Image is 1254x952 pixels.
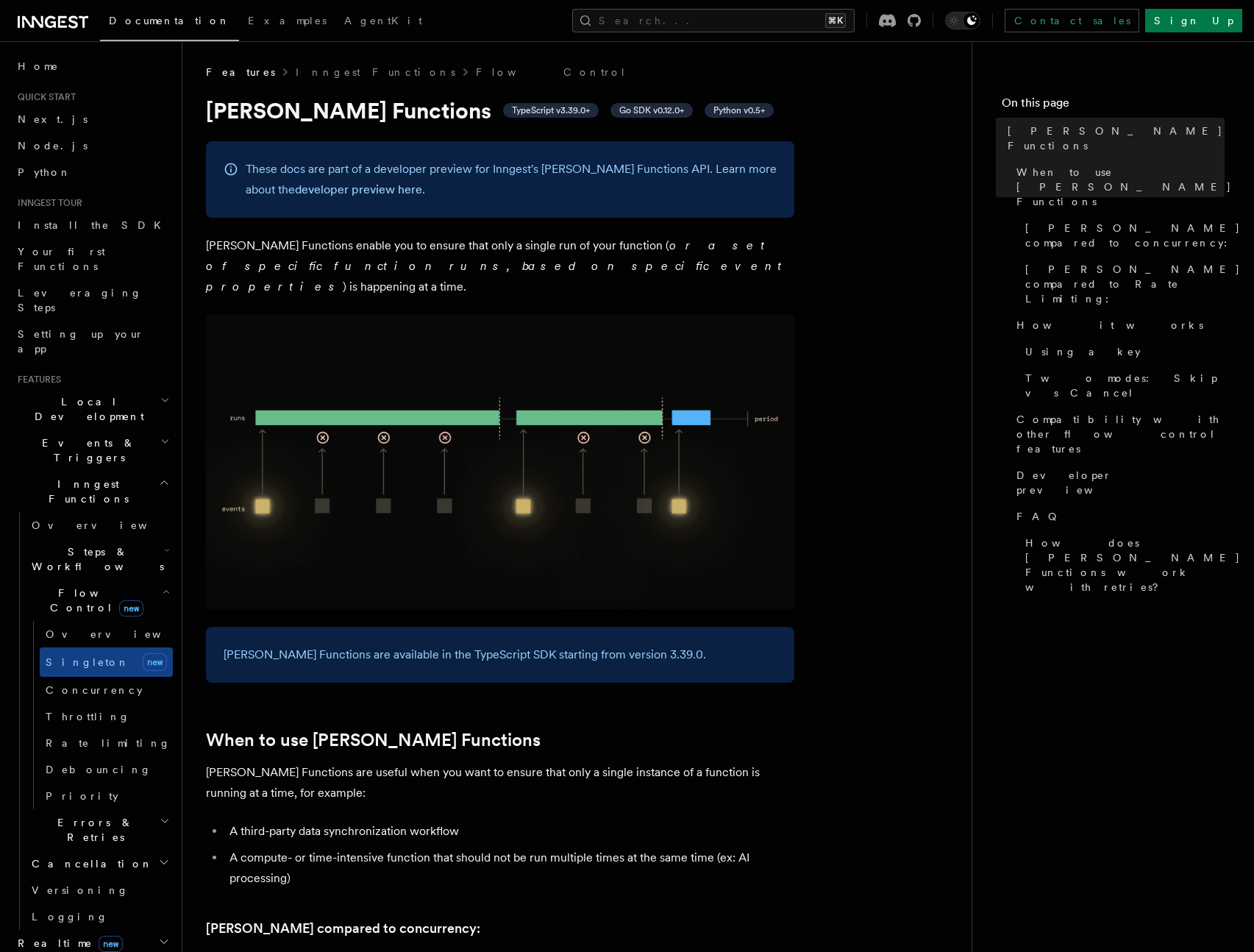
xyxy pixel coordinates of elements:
[40,783,173,809] a: Priority
[1016,165,1232,209] span: When to use [PERSON_NAME] Functions
[40,756,173,783] a: Debouncing
[1016,509,1064,524] span: FAQ
[26,856,153,871] span: Cancellation
[40,703,173,730] a: Throttling
[32,519,183,531] span: Overview
[295,182,422,196] a: developer preview here
[12,374,61,386] span: Features
[12,471,173,512] button: Inngest Functions
[109,15,230,26] span: Documentation
[246,159,777,200] p: These docs are part of a developer preview for Inngest's [PERSON_NAME] Functions API. Learn more ...
[99,936,123,952] span: new
[1025,536,1241,594] span: How does [PERSON_NAME] Functions work with retries?
[12,321,173,362] a: Setting up your app
[40,647,173,677] a: Singletonnew
[26,512,173,539] a: Overview
[12,430,173,471] button: Events & Triggers
[26,815,160,845] span: Errors & Retries
[26,544,164,574] span: Steps & Workflows
[26,586,162,615] span: Flow Control
[1008,124,1225,153] span: [PERSON_NAME] Functions
[12,132,173,159] a: Node.js
[1025,344,1141,359] span: Using a key
[12,106,173,132] a: Next.js
[12,388,173,430] button: Local Development
[296,65,455,79] a: Inngest Functions
[1019,215,1225,256] a: [PERSON_NAME] compared to concurrency:
[619,104,684,116] span: Go SDK v0.12.0+
[26,580,173,621] button: Flow Controlnew
[12,512,173,930] div: Inngest Functions
[1019,365,1225,406] a: Two modes: Skip vs Cancel
[206,762,794,803] p: [PERSON_NAME] Functions are useful when you want to ensure that only a single instance of a funct...
[12,477,159,506] span: Inngest Functions
[26,539,173,580] button: Steps & Workflows
[12,91,76,103] span: Quick start
[12,53,173,79] a: Home
[1016,318,1203,333] span: How it works
[225,848,794,889] li: A compute- or time-intensive function that should not be run multiple times at the same time (ex:...
[945,12,980,29] button: Toggle dark mode
[572,9,855,32] button: Search...⌘K
[512,104,590,116] span: TypeScript v3.39.0+
[46,764,152,775] span: Debouncing
[1025,262,1241,306] span: [PERSON_NAME] compared to Rate Limiting:
[26,877,173,903] a: Versioning
[1002,118,1225,159] a: [PERSON_NAME] Functions
[26,903,173,930] a: Logging
[12,197,82,209] span: Inngest tour
[335,4,431,40] a: AgentKit
[18,113,88,125] span: Next.js
[18,328,144,355] span: Setting up your app
[344,15,422,26] span: AgentKit
[100,4,239,41] a: Documentation
[12,159,173,185] a: Python
[206,238,788,294] em: or a set of specific function runs, based on specific event properties
[12,212,173,238] a: Install the SDK
[1145,9,1242,32] a: Sign Up
[1019,530,1225,600] a: How does [PERSON_NAME] Functions work with retries?
[206,97,794,124] h1: [PERSON_NAME] Functions
[1025,371,1225,400] span: Two modes: Skip vs Cancel
[1019,256,1225,312] a: [PERSON_NAME] compared to Rate Limiting:
[26,809,173,850] button: Errors & Retries
[18,246,105,272] span: Your first Functions
[18,287,142,313] span: Leveraging Steps
[1025,221,1241,250] span: [PERSON_NAME] compared to concurrency:
[224,644,777,665] p: [PERSON_NAME] Functions are available in the TypeScript SDK starting from version 3.39.0.
[206,315,794,609] img: Singleton Functions only process one run at a time.
[1016,412,1225,456] span: Compatibility with other flow control features
[12,436,160,465] span: Events & Triggers
[119,600,143,617] span: new
[206,235,794,297] p: [PERSON_NAME] Functions enable you to ensure that only a single run of your function ( ) is happe...
[18,219,170,231] span: Install the SDK
[40,621,173,647] a: Overview
[12,936,123,951] span: Realtime
[1005,9,1139,32] a: Contact sales
[476,65,627,79] a: Flow Control
[1002,94,1225,118] h4: On this page
[46,737,171,749] span: Rate limiting
[143,653,167,671] span: new
[18,166,71,178] span: Python
[206,730,541,750] a: When to use [PERSON_NAME] Functions
[1011,406,1225,462] a: Compatibility with other flow control features
[12,394,160,424] span: Local Development
[46,684,143,696] span: Concurrency
[32,911,108,923] span: Logging
[1011,312,1225,338] a: How it works
[18,140,88,152] span: Node.js
[206,65,275,79] span: Features
[12,280,173,321] a: Leveraging Steps
[18,59,59,74] span: Home
[1019,338,1225,365] a: Using a key
[46,628,197,640] span: Overview
[825,13,846,28] kbd: ⌘K
[26,850,173,877] button: Cancellation
[248,15,327,26] span: Examples
[26,621,173,809] div: Flow Controlnew
[1011,503,1225,530] a: FAQ
[12,238,173,280] a: Your first Functions
[239,4,335,40] a: Examples
[32,884,129,896] span: Versioning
